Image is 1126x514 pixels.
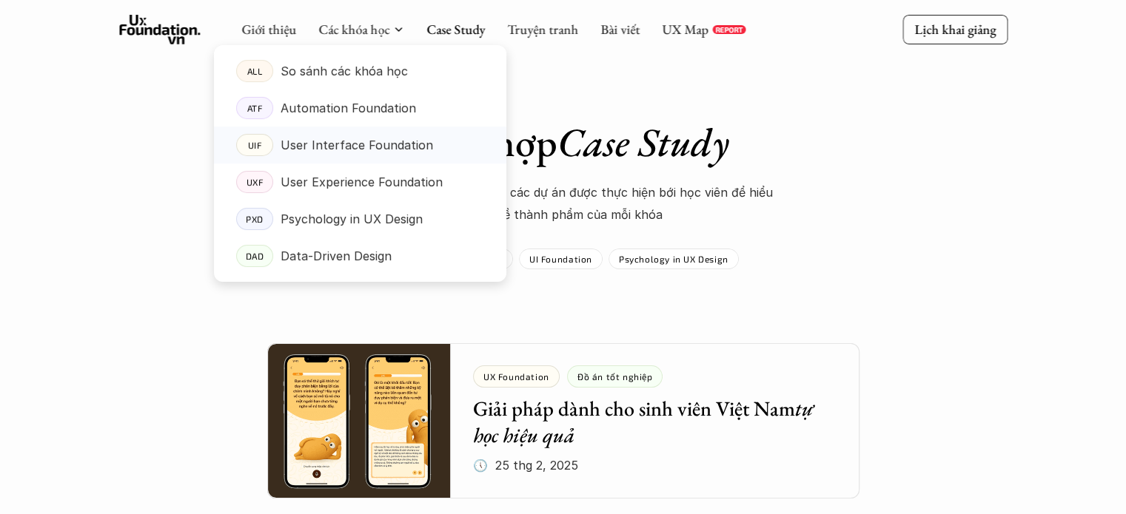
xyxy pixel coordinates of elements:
a: UI Foundation [519,248,603,269]
a: ATFAutomation Foundation [214,89,506,126]
a: Psychology in UX Design [609,248,739,269]
h1: Tổng hợp [304,118,822,166]
a: ALLSo sánh các khóa học [214,53,506,89]
a: UX FoundationĐồ án tốt nghiệpGiải pháp dành cho sinh viên Việt Namtự học hiệu quả🕔 25 thg 2, 2025 [267,343,859,498]
p: PXD [246,214,264,224]
a: UX Map [662,21,708,38]
a: UXFUser Experience Foundation [214,163,506,200]
a: Giới thiệu [241,21,296,38]
p: Mời các bạn cùng xem qua các dự án được thực hiện bới học viên để hiểu thêm về thành phẩm của mỗi... [341,181,785,226]
p: UIF [247,140,261,150]
p: So sánh các khóa học [281,60,408,82]
p: Psychology in UX Design [281,208,423,230]
a: DADData-Driven Design [214,237,506,274]
p: UI Foundation [529,254,592,264]
p: ALL [247,66,262,76]
p: ATF [247,103,262,113]
p: DAD [245,251,264,261]
a: Lịch khai giảng [902,15,1008,44]
a: Bài viết [600,21,640,38]
a: PXDPsychology in UX Design [214,200,506,237]
p: Psychology in UX Design [619,254,728,264]
a: Case Study [426,21,485,38]
a: UIFUser Interface Foundation [214,126,506,163]
a: Truyện tranh [507,21,578,38]
a: Các khóa học [318,21,389,38]
p: Automation Foundation [281,97,416,119]
em: Case Study [557,116,729,168]
p: Lịch khai giảng [914,21,996,38]
p: User Interface Foundation [281,134,433,156]
a: REPORT [712,25,745,34]
p: REPORT [715,25,743,34]
p: User Experience Foundation [281,171,443,193]
p: UXF [246,177,263,187]
p: Data-Driven Design [281,245,392,267]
